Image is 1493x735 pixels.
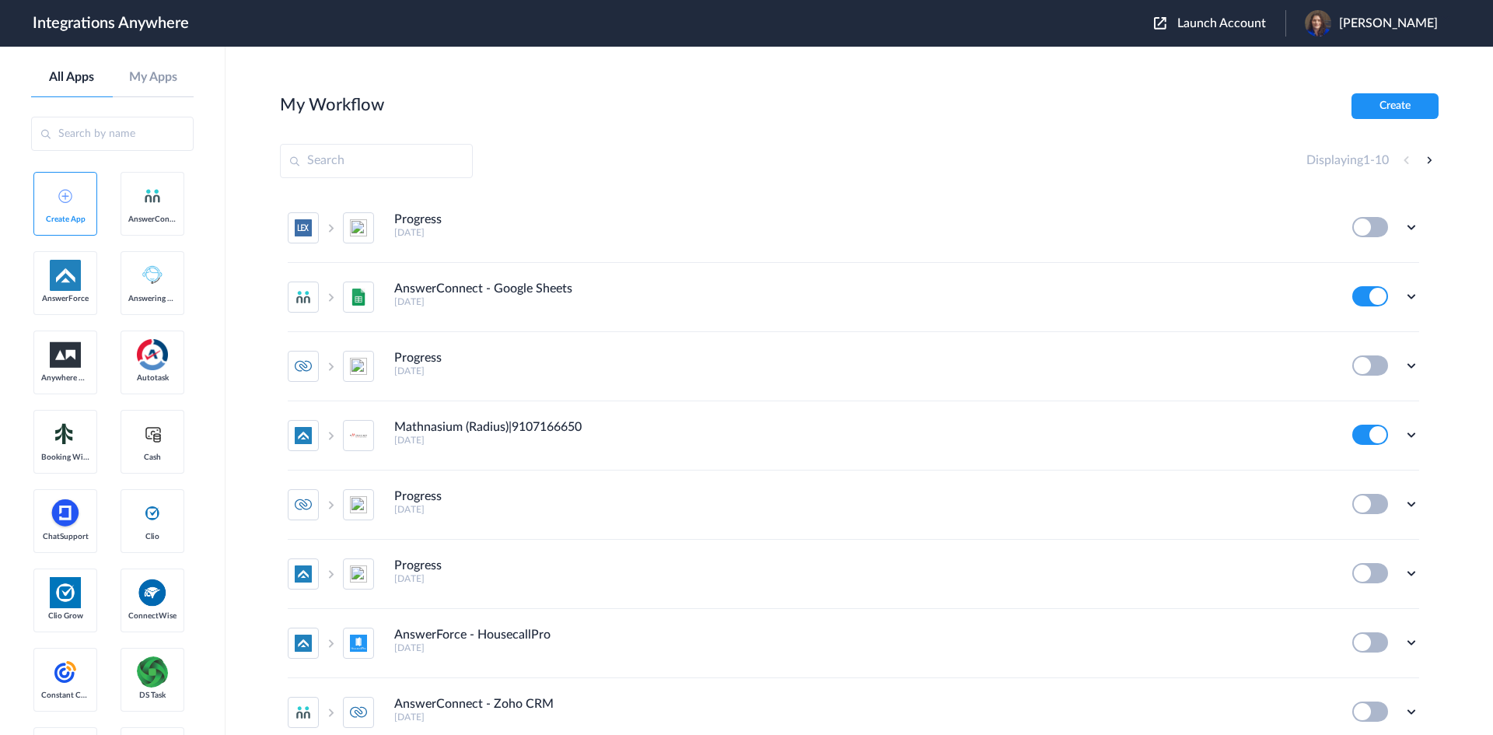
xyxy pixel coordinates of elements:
span: [PERSON_NAME] [1339,16,1438,31]
span: Clio Grow [41,611,89,621]
h5: [DATE] [394,573,1331,584]
a: My Apps [113,70,194,85]
h5: [DATE] [394,712,1331,723]
img: answerconnect-logo.svg [143,187,162,205]
h5: [DATE] [394,366,1331,376]
span: Constant Contact [41,691,89,700]
h4: Progress [394,558,442,573]
h4: AnswerConnect - Zoho CRM [394,697,554,712]
span: Anywhere Works [41,373,89,383]
h5: [DATE] [394,435,1331,446]
img: launch-acct-icon.svg [1154,17,1166,30]
img: constant-contact.svg [50,656,81,688]
img: distributedSource.png [137,656,168,688]
span: 10 [1375,154,1389,166]
img: autotask.png [137,339,168,370]
img: aww.png [50,342,81,368]
h2: My Workflow [280,95,384,115]
img: chatsupport-icon.svg [50,498,81,529]
span: Create App [41,215,89,224]
h4: Progress [394,489,442,504]
span: 1 [1363,154,1370,166]
h5: [DATE] [394,642,1331,653]
a: All Apps [31,70,113,85]
span: Cash [128,453,177,462]
img: clio-logo.svg [143,504,162,523]
img: Setmore_Logo.svg [50,420,81,448]
span: ChatSupport [41,532,89,541]
h4: Progress [394,212,442,227]
h4: Displaying - [1306,153,1389,168]
img: cash-logo.svg [143,425,163,443]
span: AnswerConnect [128,215,177,224]
h5: [DATE] [394,296,1331,307]
h4: AnswerForce - HousecallPro [394,628,551,642]
img: af-app-logo.svg [50,260,81,291]
h5: [DATE] [394,504,1331,515]
span: Answering Service [128,294,177,303]
input: Search by name [31,117,194,151]
span: Launch Account [1177,17,1266,30]
span: DS Task [128,691,177,700]
span: Clio [128,532,177,541]
h4: AnswerConnect - Google Sheets [394,282,572,296]
h1: Integrations Anywhere [33,14,189,33]
button: Launch Account [1154,16,1285,31]
span: AnswerForce [41,294,89,303]
span: Autotask [128,373,177,383]
img: Answering_service.png [137,260,168,291]
button: Create [1351,93,1439,119]
img: Clio.jpg [50,577,81,608]
span: ConnectWise [128,611,177,621]
input: Search [280,144,473,178]
h5: [DATE] [394,227,1331,238]
h4: Mathnasium (Radius)|9107166650 [394,420,582,435]
img: add-icon.svg [58,189,72,203]
img: 86769.jpeg [1305,10,1331,37]
img: connectwise.png [137,577,168,607]
h4: Progress [394,351,442,366]
span: Booking Widget [41,453,89,462]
